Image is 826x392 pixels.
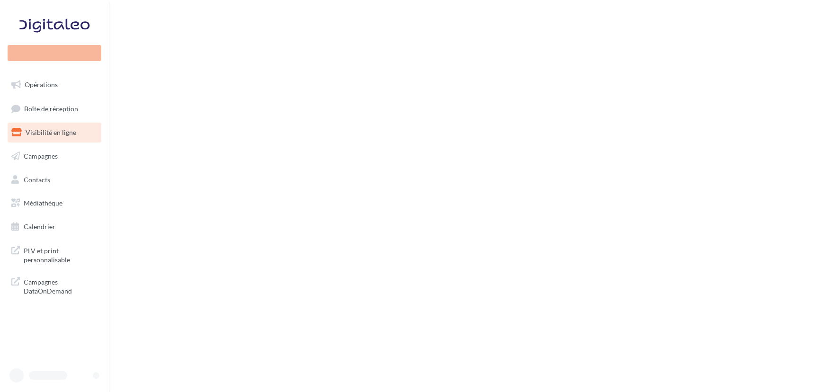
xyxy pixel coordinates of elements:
span: Contacts [24,175,50,183]
a: Médiathèque [6,193,103,213]
span: Médiathèque [24,199,62,207]
a: Opérations [6,75,103,95]
a: Calendrier [6,217,103,237]
a: Visibilité en ligne [6,123,103,143]
span: PLV et print personnalisable [24,244,98,265]
a: Boîte de réception [6,98,103,119]
a: Campagnes DataOnDemand [6,272,103,300]
a: Campagnes [6,146,103,166]
span: Visibilité en ligne [26,128,76,136]
div: Nouvelle campagne [8,45,101,61]
span: Boîte de réception [24,104,78,112]
a: PLV et print personnalisable [6,241,103,268]
span: Campagnes DataOnDemand [24,276,98,296]
a: Contacts [6,170,103,190]
span: Campagnes [24,152,58,160]
span: Opérations [25,80,58,89]
span: Calendrier [24,223,55,231]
